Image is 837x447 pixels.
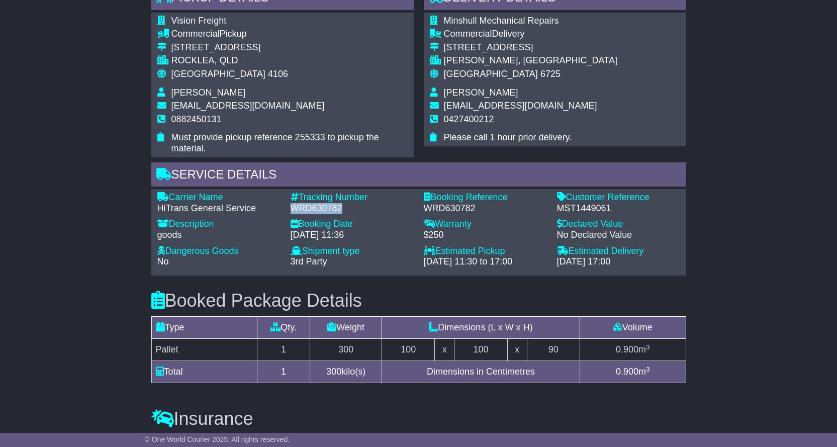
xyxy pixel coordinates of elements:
[580,361,686,383] td: m
[151,409,686,429] h3: Insurance
[435,339,454,361] td: x
[616,367,638,377] span: 0.900
[444,87,518,98] span: [PERSON_NAME]
[444,55,617,66] div: [PERSON_NAME], [GEOGRAPHIC_DATA]
[171,132,379,153] span: Must provide pickup reference 255333 to pickup the material.
[616,344,638,354] span: 0.900
[444,114,494,124] span: 0427400212
[171,69,265,79] span: [GEOGRAPHIC_DATA]
[310,317,382,339] td: Weight
[157,246,281,257] div: Dangerous Goods
[326,367,341,377] span: 300
[171,87,246,98] span: [PERSON_NAME]
[171,29,408,40] div: Pickup
[557,230,680,241] div: No Declared Value
[171,101,325,111] span: [EMAIL_ADDRESS][DOMAIN_NAME]
[557,192,680,203] div: Customer Reference
[291,246,414,257] div: Shipment type
[171,16,227,26] span: Vision Freight
[382,361,580,383] td: Dimensions in Centimetres
[157,230,281,241] div: goods
[444,42,617,53] div: [STREET_ADDRESS]
[157,219,281,230] div: Description
[454,339,507,361] td: 100
[157,192,281,203] div: Carrier Name
[424,230,547,241] div: $250
[444,29,492,39] span: Commercial
[145,435,290,443] span: © One World Courier 2025. All rights reserved.
[257,361,310,383] td: 1
[291,203,414,214] div: WRD630782
[557,256,680,267] div: [DATE] 17:00
[580,317,686,339] td: Volume
[310,339,382,361] td: 300
[444,132,572,142] span: Please call 1 hour prior delivery.
[291,192,414,203] div: Tracking Number
[151,361,257,383] td: Total
[646,343,650,351] sup: 3
[424,256,547,267] div: [DATE] 11:30 to 17:00
[444,69,538,79] span: [GEOGRAPHIC_DATA]
[151,291,686,311] h3: Booked Package Details
[444,29,617,40] div: Delivery
[527,339,580,361] td: 90
[151,339,257,361] td: Pallet
[157,203,281,214] div: HiTrans General Service
[268,69,288,79] span: 4106
[157,256,169,266] span: No
[424,246,547,257] div: Estimated Pickup
[171,29,220,39] span: Commercial
[646,366,650,373] sup: 3
[171,42,408,53] div: [STREET_ADDRESS]
[257,317,310,339] td: Qty.
[171,55,408,66] div: ROCKLEA, QLD
[557,203,680,214] div: MST1449061
[557,246,680,257] div: Estimated Delivery
[382,317,580,339] td: Dimensions (L x W x H)
[291,256,327,266] span: 3rd Party
[257,339,310,361] td: 1
[291,219,414,230] div: Booking Date
[507,339,527,361] td: x
[424,192,547,203] div: Booking Reference
[310,361,382,383] td: kilo(s)
[557,219,680,230] div: Declared Value
[424,219,547,230] div: Warranty
[171,114,222,124] span: 0882450131
[151,317,257,339] td: Type
[291,230,414,241] div: [DATE] 11:36
[540,69,561,79] span: 6725
[444,101,597,111] span: [EMAIL_ADDRESS][DOMAIN_NAME]
[382,339,435,361] td: 100
[444,16,559,26] span: Minshull Mechanical Repairs
[151,162,686,190] div: Service Details
[580,339,686,361] td: m
[424,203,547,214] div: WRD630782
